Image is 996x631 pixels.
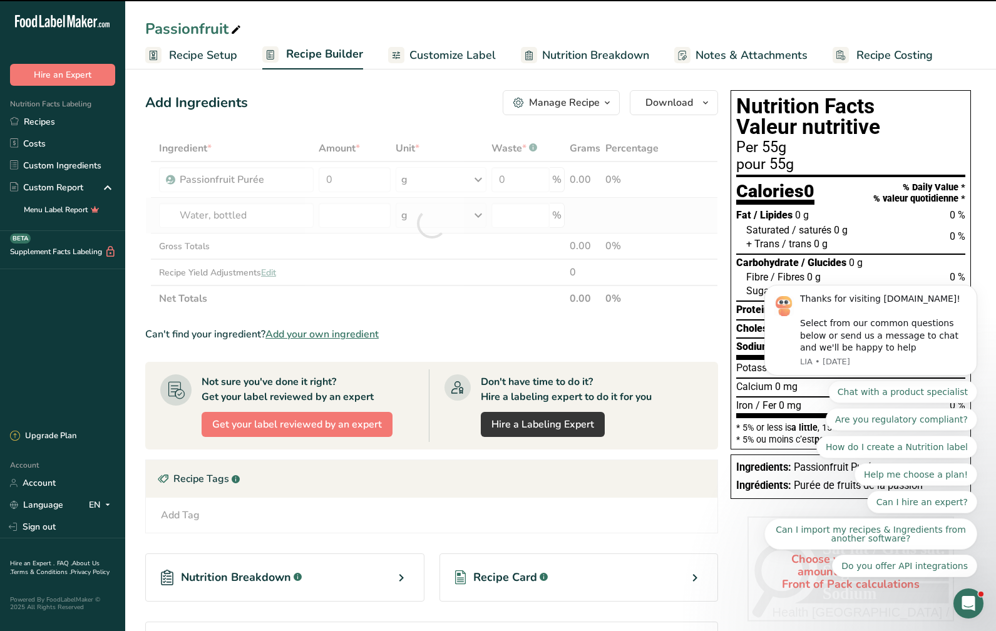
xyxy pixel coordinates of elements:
[10,596,115,611] div: Powered By FoodLabelMaker © 2025 All Rights Reserved
[736,461,791,473] span: Ingredients:
[736,480,791,491] span: Ingrédients:
[736,362,784,374] span: Potassium
[736,257,799,269] span: Carbohydrate
[146,460,717,498] div: Recipe Tags
[736,157,965,172] div: pour 55g
[10,559,100,577] a: About Us .
[409,47,496,64] span: Customize Label
[10,430,76,443] div: Upgrade Plan
[746,125,996,597] iframe: Intercom notifications message
[202,374,374,404] div: Not sure you've done it right? Get your label reviewed by an expert
[57,559,72,568] a: FAQ .
[736,209,751,221] span: Fat
[145,18,244,40] div: Passionfruit
[388,41,496,69] a: Customize Label
[736,341,771,352] span: Sodium
[503,90,620,115] button: Manage Recipe
[736,96,965,138] h1: Nutrition Facts Valeur nutritive
[630,90,718,115] button: Download
[856,47,933,64] span: Recipe Costing
[286,46,363,63] span: Recipe Builder
[89,498,115,513] div: EN
[145,327,718,342] div: Can't find your ingredient?
[736,381,773,392] span: Calcium
[736,304,769,315] span: Protein
[481,374,652,404] div: Don't have time to do it? Hire a labeling expert to do it for you
[736,435,965,444] div: * 5% ou moins c’est , 15% ou plus c’est
[71,568,110,577] a: Privacy Policy
[481,412,605,437] a: Hire a Labeling Expert
[736,399,753,411] span: Iron
[10,494,63,516] a: Language
[833,41,933,69] a: Recipe Costing
[265,327,379,342] span: Add your own ingredient
[169,47,237,64] span: Recipe Setup
[212,417,382,432] span: Get your label reviewed by an expert
[161,508,200,523] div: Add Tag
[736,182,814,205] div: Calories
[736,322,789,334] span: Cholesterol
[736,418,965,444] section: * 5% or less is , 15% or more is
[521,41,649,69] a: Nutrition Breakdown
[10,559,54,568] a: Hire an Expert .
[145,41,237,69] a: Recipe Setup
[953,588,983,618] iframe: Intercom live chat
[529,95,600,110] div: Manage Recipe
[10,181,83,194] div: Custom Report
[696,47,808,64] span: Notes & Attachments
[473,569,537,586] span: Recipe Card
[542,47,649,64] span: Nutrition Breakdown
[181,569,291,586] span: Nutrition Breakdown
[262,40,363,70] a: Recipe Builder
[736,140,965,155] div: Per 55g
[645,95,693,110] span: Download
[674,41,808,69] a: Notes & Attachments
[10,233,31,244] div: BETA
[145,93,248,113] div: Add Ingredients
[10,64,115,86] button: Hire an Expert
[11,568,71,577] a: Terms & Conditions .
[202,412,393,437] button: Get your label reviewed by an expert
